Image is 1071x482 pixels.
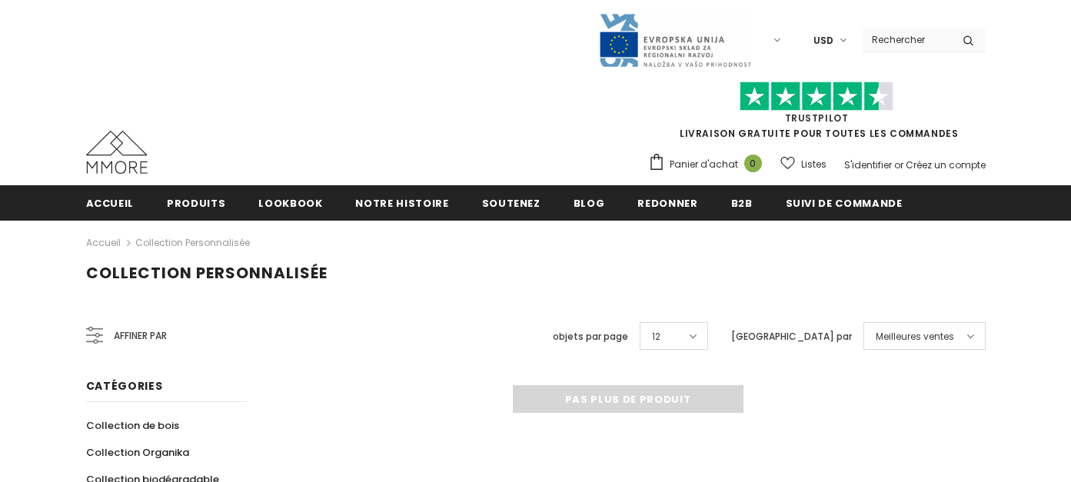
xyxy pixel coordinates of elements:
[731,185,753,220] a: B2B
[876,329,954,344] span: Meilleures ventes
[652,329,660,344] span: 12
[86,418,179,433] span: Collection de bois
[258,185,322,220] a: Lookbook
[553,329,628,344] label: objets par page
[258,196,322,211] span: Lookbook
[86,234,121,252] a: Accueil
[86,185,135,220] a: Accueil
[86,378,163,394] span: Catégories
[894,158,903,171] span: or
[863,28,951,51] input: Search Site
[801,157,827,172] span: Listes
[731,329,852,344] label: [GEOGRAPHIC_DATA] par
[86,439,189,466] a: Collection Organika
[598,12,752,68] img: Javni Razpis
[844,158,892,171] a: S'identifier
[648,153,770,176] a: Panier d'achat 0
[482,185,540,220] a: soutenez
[780,151,827,178] a: Listes
[637,185,697,220] a: Redonner
[670,157,738,172] span: Panier d'achat
[355,196,448,211] span: Notre histoire
[740,81,893,111] img: Faites confiance aux étoiles pilotes
[86,131,148,174] img: Cas MMORE
[135,236,250,249] a: Collection personnalisée
[482,196,540,211] span: soutenez
[167,185,225,220] a: Produits
[355,185,448,220] a: Notre histoire
[86,445,189,460] span: Collection Organika
[86,262,328,284] span: Collection personnalisée
[785,111,849,125] a: TrustPilot
[598,33,752,46] a: Javni Razpis
[744,155,762,172] span: 0
[906,158,986,171] a: Créez un compte
[574,196,605,211] span: Blog
[786,185,903,220] a: Suivi de commande
[813,33,833,48] span: USD
[637,196,697,211] span: Redonner
[731,196,753,211] span: B2B
[167,196,225,211] span: Produits
[574,185,605,220] a: Blog
[648,88,986,140] span: LIVRAISON GRATUITE POUR TOUTES LES COMMANDES
[86,412,179,439] a: Collection de bois
[86,196,135,211] span: Accueil
[114,327,167,344] span: Affiner par
[786,196,903,211] span: Suivi de commande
